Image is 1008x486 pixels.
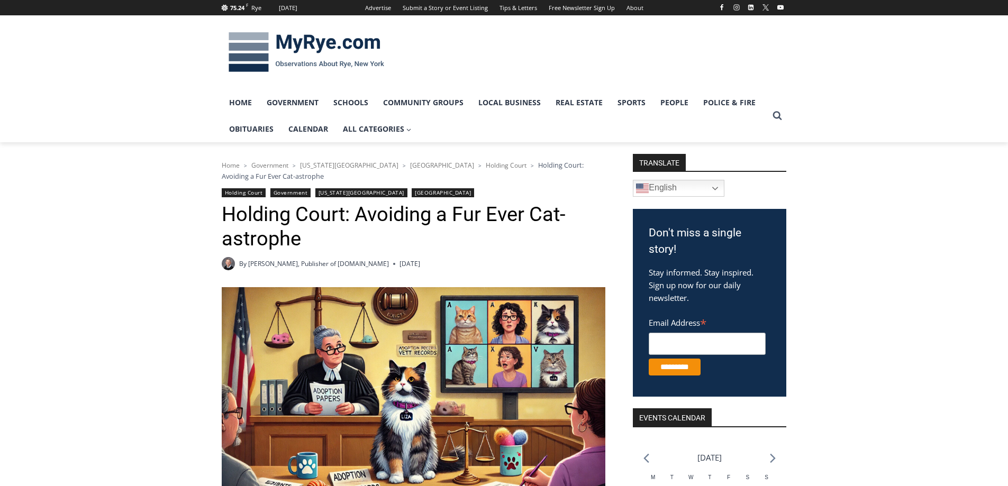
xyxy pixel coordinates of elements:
[326,89,376,116] a: Schools
[770,453,776,463] a: Next month
[696,89,763,116] a: Police & Fire
[222,116,281,142] a: Obituaries
[478,162,482,169] span: >
[222,257,235,270] a: Author image
[649,312,766,331] label: Email Address
[246,2,248,8] span: F
[376,89,471,116] a: Community Groups
[633,180,724,197] a: English
[403,162,406,169] span: >
[471,89,548,116] a: Local Business
[651,474,655,480] span: M
[222,89,259,116] a: Home
[643,453,649,463] a: Previous month
[259,89,326,116] a: Government
[633,154,686,171] strong: TRANSLATE
[244,162,247,169] span: >
[759,1,772,14] a: X
[727,474,730,480] span: F
[697,451,722,465] li: [DATE]
[239,259,247,269] span: By
[279,3,297,13] div: [DATE]
[649,266,770,304] p: Stay informed. Stay inspired. Sign up now for our daily newsletter.
[636,182,649,195] img: en
[670,474,674,480] span: T
[410,161,474,170] a: [GEOGRAPHIC_DATA]
[412,188,474,197] a: [GEOGRAPHIC_DATA]
[248,259,389,268] a: [PERSON_NAME], Publisher of [DOMAIN_NAME]
[335,116,419,142] a: All Categories
[343,123,412,135] span: All Categories
[774,1,787,14] a: YouTube
[281,116,335,142] a: Calendar
[251,3,261,13] div: Rye
[531,162,534,169] span: >
[765,474,768,480] span: S
[222,160,584,180] span: Holding Court: Avoiding a Fur Ever Cat-astrophe
[633,408,712,426] h2: Events Calendar
[315,188,407,197] a: [US_STATE][GEOGRAPHIC_DATA]
[730,1,743,14] a: Instagram
[548,89,610,116] a: Real Estate
[653,89,696,116] a: People
[649,225,770,258] h3: Don't miss a single story!
[746,474,749,480] span: S
[708,474,711,480] span: T
[744,1,757,14] a: Linkedin
[768,106,787,125] button: View Search Form
[270,188,311,197] a: Government
[610,89,653,116] a: Sports
[715,1,728,14] a: Facebook
[486,161,526,170] a: Holding Court
[230,4,244,12] span: 75.24
[688,474,693,480] span: W
[222,25,391,80] img: MyRye.com
[222,89,768,143] nav: Primary Navigation
[222,203,605,251] h1: Holding Court: Avoiding a Fur Ever Cat-astrophe
[251,161,288,170] a: Government
[222,188,266,197] a: Holding Court
[293,162,296,169] span: >
[399,259,420,269] time: [DATE]
[300,161,398,170] a: [US_STATE][GEOGRAPHIC_DATA]
[222,161,240,170] a: Home
[222,160,605,181] nav: Breadcrumbs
